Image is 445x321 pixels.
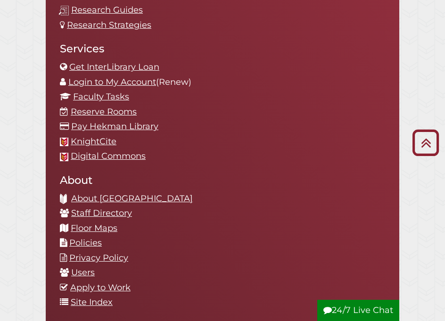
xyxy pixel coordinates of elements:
a: KnightCite [71,136,116,147]
img: Calvin favicon logo [60,138,68,146]
a: Research Guides [71,5,143,15]
a: Faculty Tasks [73,91,129,102]
a: Floor Maps [71,223,117,233]
h2: Services [60,42,385,55]
a: Privacy Policy [69,253,128,263]
a: About [GEOGRAPHIC_DATA] [71,193,193,204]
a: Reserve Rooms [71,107,137,117]
a: Apply to Work [70,282,131,293]
a: Site Index [71,297,113,307]
a: Digital Commons [71,151,146,161]
a: Users [71,267,95,278]
a: Back to Top [409,135,443,150]
a: Research Strategies [67,20,151,30]
img: research-guides-icon-white_37x37.png [59,6,69,16]
a: Policies [69,238,102,248]
h2: About [60,173,385,187]
a: Login to My Account [68,77,156,87]
a: Get InterLibrary Loan [69,62,159,72]
img: Calvin favicon logo [60,153,68,161]
li: (Renew) [60,75,385,90]
a: Pay Hekman Library [71,121,158,132]
a: Staff Directory [71,208,132,218]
